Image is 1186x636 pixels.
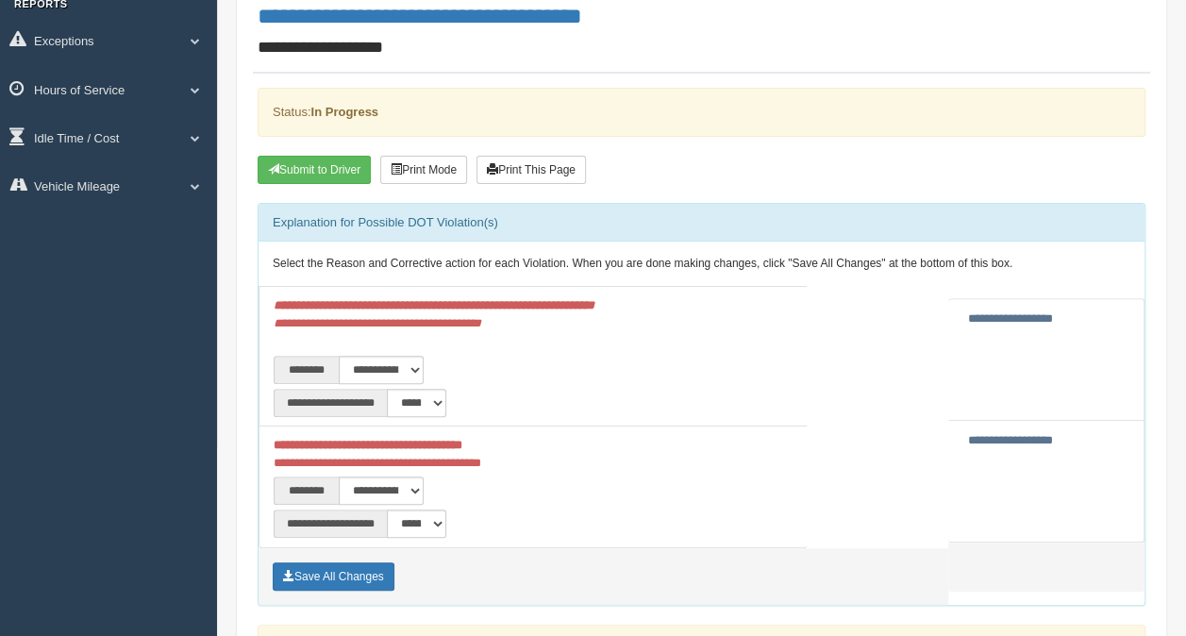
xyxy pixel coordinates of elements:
[476,156,586,184] button: Print This Page
[259,204,1144,242] div: Explanation for Possible DOT Violation(s)
[258,88,1145,136] div: Status:
[258,156,371,184] button: Submit To Driver
[310,105,378,119] strong: In Progress
[380,156,467,184] button: Print Mode
[273,562,394,591] button: Save
[259,242,1144,287] div: Select the Reason and Corrective action for each Violation. When you are done making changes, cli...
